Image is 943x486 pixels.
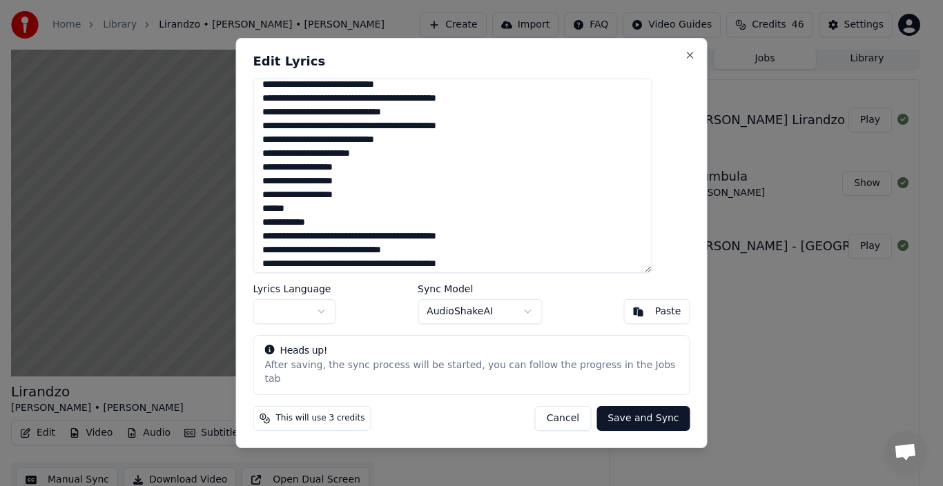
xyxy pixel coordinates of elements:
[276,413,365,424] span: This will use 3 credits
[265,359,679,387] div: After saving, the sync process will be started, you can follow the progress in the Jobs tab
[655,305,681,318] div: Paste
[418,284,542,294] label: Sync Model
[596,406,690,431] button: Save and Sync
[253,284,336,294] label: Lyrics Language
[253,55,690,68] h2: Edit Lyrics
[535,406,591,431] button: Cancel
[624,299,690,324] button: Paste
[265,344,679,358] div: Heads up!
